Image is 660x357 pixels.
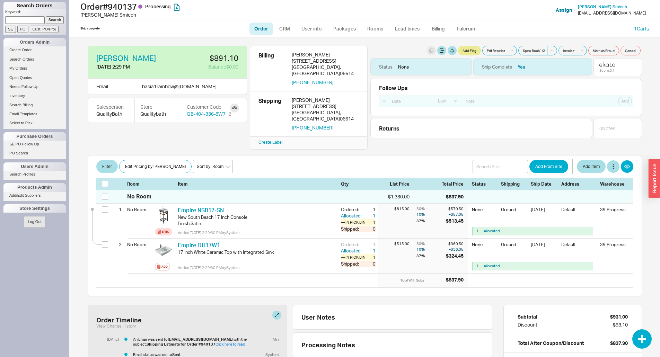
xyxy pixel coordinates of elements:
div: Total Price [442,181,468,187]
div: $891.10 [172,54,238,62]
div: Status [472,181,497,187]
a: User info [296,23,327,35]
div: Finish : Satin [178,220,335,226]
div: $515.00 [378,241,410,247]
button: [PHONE_NUMBER] [292,79,334,86]
div: – $36.05 [446,247,464,252]
a: Search Orders [3,56,66,63]
div: 1 [368,254,376,260]
a: [PERSON_NAME] [96,54,156,62]
input: SE [5,26,16,33]
div: 30 % [416,241,445,247]
div: Processing Notes [301,341,484,349]
div: 39 Progress [600,206,628,213]
div: 1 [113,204,122,215]
p: Keyword: [5,9,66,16]
a: Spec [155,228,172,235]
input: Note [462,97,583,106]
div: 1 [476,264,481,269]
div: An Email was sent to with the subject: [133,337,248,347]
div: 1 [368,219,376,225]
a: Order [249,23,273,35]
span: Edit Pricing by [PERSON_NAME] [125,162,186,171]
div: Orders Admin [3,38,66,46]
span: [PERSON_NAME] Smiech [578,4,627,9]
div: Address [561,181,596,187]
div: Purchase Orders [3,132,66,141]
span: Processing [145,3,171,9]
button: Mark as Fraud [588,46,619,55]
div: Shipping [258,97,286,131]
input: Cust. PO/Proj [30,26,59,33]
div: Follow Ups [379,85,408,91]
div: Score: 0.1 [599,68,615,72]
div: Shipping [501,181,527,187]
div: 1 [363,248,376,254]
button: [PHONE_NUMBER] [292,125,334,131]
div: $815.00 [378,206,410,212]
div: $837.90 [430,276,464,283]
h1: Order # 940137 [80,2,332,11]
div: – $93.10 [610,321,628,328]
span: Invoice [563,48,575,53]
img: 259147 [155,206,172,224]
a: Inventory [3,92,66,99]
a: My Orders [3,65,66,72]
div: Ship Date [531,181,557,187]
span: Mark as Fraud [593,48,615,53]
div: Shipped: [341,261,363,267]
a: PO Search [3,150,66,157]
div: New South Beach 17 Inch Console [178,214,335,220]
b: Shipping Estimate for Order #940137 [147,342,215,347]
div: [PERSON_NAME] [292,97,359,103]
h1: Search Orders [3,2,66,9]
span: Add [621,98,629,104]
div: Salesperson [96,104,126,110]
span: Spec Book 1 / 2 [523,48,545,53]
div: User Notes [301,313,489,321]
div: 0 [363,226,376,232]
button: Add Flag [458,46,481,55]
input: Date [388,97,432,106]
div: 0 Note s [599,125,615,132]
div: Total After Coupon/Discount [518,340,584,347]
div: Order Timeline [96,316,142,324]
div: Customer Code [187,104,231,110]
div: Ship complete [80,27,100,30]
a: Packages [328,23,361,35]
div: No Room [127,193,151,200]
a: Search Profiles [3,171,66,178]
div: Email status was set to [133,352,248,357]
a: Fulcrum [452,23,480,35]
div: $1,330.00 [378,193,410,200]
button: Pdf Receipt [482,46,507,55]
span: basia1rainbow @ [DOMAIN_NAME] [142,83,217,89]
div: 39 Progress [600,241,628,248]
div: Discount [518,321,537,328]
span: Add Flag [463,48,476,53]
div: Qualitybath [140,110,175,117]
div: None [472,241,497,252]
div: Users Admin [3,162,66,171]
button: Invoice [558,46,577,55]
div: Added [DATE] 2:29:30 PM by System [178,265,335,270]
button: Allocated:1 [341,213,376,219]
div: $324.45 [446,253,464,259]
button: Allocated [484,264,500,269]
div: Store [140,104,175,110]
div: Returns [379,125,589,132]
div: 2 [228,110,231,117]
div: [DATE] [531,241,557,252]
div: No Room [127,204,152,215]
div: [PERSON_NAME] [292,52,359,58]
div: QualityBath [96,110,126,117]
button: Spec Book1/2 [518,46,547,55]
div: 1 [363,241,376,248]
div: 0 [363,261,376,267]
div: Item [178,181,338,187]
div: $513.45 [446,218,464,224]
a: [PERSON_NAME] Smiech [578,5,627,9]
div: [DATE] [102,337,119,342]
div: [DATE] [531,206,557,217]
div: Ordered: [341,206,363,213]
